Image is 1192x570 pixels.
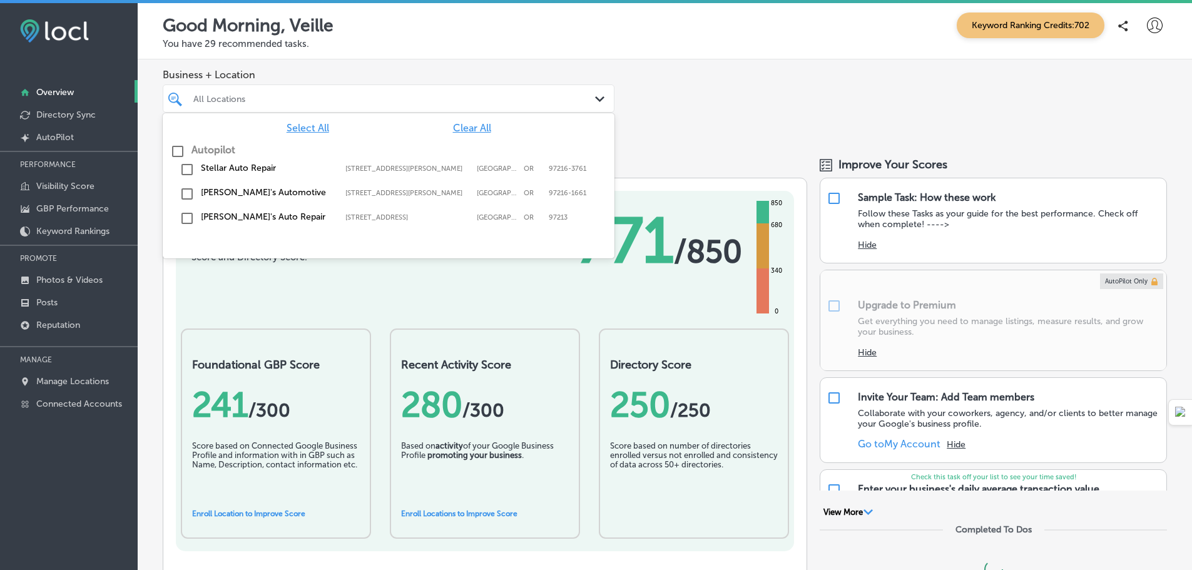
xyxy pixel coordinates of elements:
label: 104 Ne 80th Ave [345,213,471,221]
span: Select All [287,122,329,134]
img: Detect Auto [1175,407,1186,418]
p: AutoPilot [36,132,74,143]
p: Posts [36,297,58,308]
div: Score based on Connected Google Business Profile and information with in GBP such as Name, Descri... [192,441,360,504]
label: Portland [477,165,517,173]
img: fda3e92497d09a02dc62c9cd864e3231.png [20,19,89,43]
label: Portland [477,213,517,221]
div: 340 [768,266,785,276]
h2: Directory Score [610,358,778,372]
a: Enroll Locations to Improve Score [401,509,517,518]
label: Stellar Auto Repair [201,163,333,173]
label: Arthur's Automotive [201,187,333,198]
label: 97216-3761 [549,165,586,173]
label: 97213 [549,213,568,221]
p: Keyword Rankings [36,226,110,237]
label: Jolene's Auto Repair [201,211,333,222]
b: promoting your business [427,450,522,460]
div: Based on of your Google Business Profile . [401,441,569,504]
div: Score based on number of directories enrolled versus not enrolled and consistency of data across ... [610,441,778,504]
label: 97216-1661 [549,189,586,197]
div: Enter your business's daily average transaction value [858,483,1099,495]
button: Hide [947,439,965,450]
p: Reputation [36,320,80,330]
span: Business + Location [163,69,614,81]
p: Check this task off your list to see your time saved! [820,473,1166,481]
div: 241 [192,384,360,425]
div: 680 [768,220,785,230]
p: Photos & Videos [36,275,103,285]
div: 0 [772,307,781,317]
span: 771 [577,203,674,278]
label: OR [524,213,543,221]
a: Enroll Location to Improve Score [192,509,305,518]
span: Improve Your Scores [838,158,947,171]
div: Invite Your Team: Add Team members [858,391,1034,403]
label: Portland [477,189,517,197]
div: Sample Task: How these work [858,191,996,203]
label: 11801 SE Stark St [345,165,471,173]
span: /250 [670,399,711,422]
label: Autopilot [191,144,235,156]
h2: Recent Activity Score [401,358,569,372]
p: Connected Accounts [36,399,122,409]
p: Follow these Tasks as your guide for the best performance. Check off when complete! ----> [858,208,1160,230]
label: OR [524,165,543,173]
p: Visibility Score [36,181,94,191]
h2: Foundational GBP Score [192,358,360,372]
span: / 300 [248,399,290,422]
p: You have 29 recommended tasks. [163,38,1167,49]
p: Good Morning, Veille [163,15,334,36]
p: Directory Sync [36,109,96,120]
p: GBP Performance [36,203,109,214]
p: Overview [36,87,74,98]
a: Go toMy Account [858,438,940,450]
button: Hide [858,240,877,250]
span: Keyword Ranking Credits: 702 [957,13,1104,38]
span: Clear All [453,122,491,134]
label: OR [524,189,543,197]
div: 850 [768,198,785,208]
label: 8804 Southeast Stark Street [345,189,471,197]
button: View More [820,507,877,518]
div: Completed To Dos [955,524,1032,535]
p: Manage Locations [36,376,109,387]
div: 280 [401,384,569,425]
p: Collaborate with your coworkers, agency, and/or clients to better manage your Google's business p... [858,408,1160,429]
b: activity [436,441,463,450]
div: 250 [610,384,778,425]
span: /300 [462,399,504,422]
span: / 850 [674,233,742,270]
div: All Locations [193,93,596,104]
button: Hide [858,347,877,358]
